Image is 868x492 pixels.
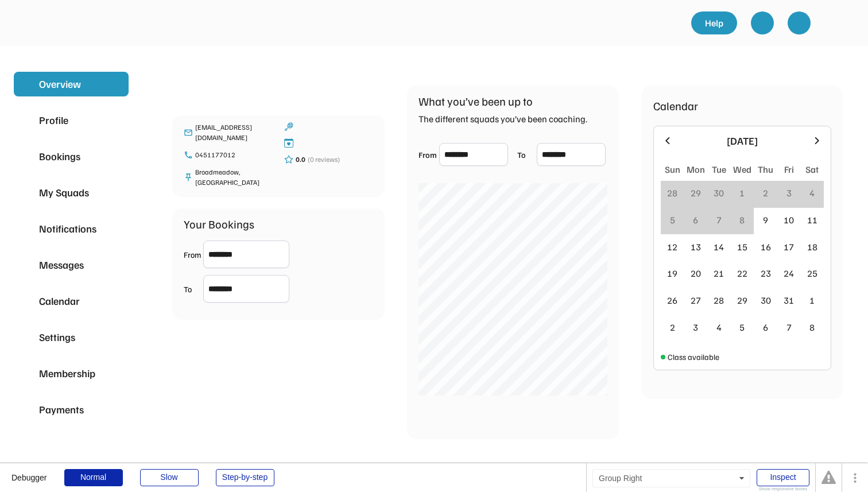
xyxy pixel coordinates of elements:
[21,115,32,126] img: yH5BAEAAAAALAAAAAABAAEAAAIBRAA7
[737,293,747,307] div: 29
[308,154,340,165] div: (0 reviews)
[110,115,122,126] img: yH5BAEAAAAALAAAAAABAAEAAAIBRAA7
[184,283,201,295] div: To
[592,469,750,487] div: Group Right
[714,186,724,200] div: 30
[784,293,794,307] div: 31
[195,150,273,160] div: 0451177012
[807,240,817,254] div: 18
[831,11,854,34] img: yH5BAEAAAAALAAAAAABAAEAAAIBRAA7
[110,368,122,379] img: yH5BAEAAAAALAAAAAABAAEAAAIBRAA7
[110,404,122,415] img: yH5BAEAAAAALAAAAAABAAEAAAIBRAA7
[39,402,103,417] div: Payments
[670,213,675,227] div: 5
[110,259,122,270] img: yH5BAEAAAAALAAAAAABAAEAAAIBRAA7
[807,213,817,227] div: 11
[680,133,804,149] div: [DATE]
[758,162,773,176] div: Thu
[763,320,768,334] div: 6
[712,162,726,176] div: Tue
[110,332,122,343] img: yH5BAEAAAAALAAAAAABAAEAAAIBRAA7
[691,240,701,254] div: 13
[39,366,103,381] div: Membership
[714,293,724,307] div: 28
[418,92,533,110] div: What you’ve been up to
[763,213,768,227] div: 9
[805,162,819,176] div: Sat
[667,186,677,200] div: 28
[21,332,32,343] img: yH5BAEAAAAALAAAAAABAAEAAAIBRAA7
[714,266,724,280] div: 21
[784,162,794,176] div: Fri
[21,223,32,235] img: yH5BAEAAAAALAAAAAABAAEAAAIBRAA7
[21,79,32,90] img: yH5BAEAAAAALAAAAAABAAEAAAIBRAA7
[667,240,677,254] div: 12
[786,186,792,200] div: 3
[809,293,815,307] div: 1
[687,162,705,176] div: Mon
[670,320,675,334] div: 2
[691,11,737,34] a: Help
[739,186,745,200] div: 1
[739,320,745,334] div: 5
[793,17,805,29] img: yH5BAEAAAAALAAAAAABAAEAAAIBRAA7
[693,213,698,227] div: 6
[216,469,274,486] div: Step-by-step
[693,320,698,334] div: 3
[39,76,103,92] div: Overview
[668,351,719,363] div: Class available
[418,149,437,161] div: From
[761,293,771,307] div: 30
[140,469,199,486] div: Slow
[763,186,768,200] div: 2
[110,151,122,162] img: yH5BAEAAAAALAAAAAABAAEAAAIBRAA7
[809,320,815,334] div: 8
[21,187,32,199] img: yH5BAEAAAAALAAAAAABAAEAAAIBRAA7
[761,266,771,280] div: 23
[716,320,722,334] div: 4
[110,223,122,234] img: yH5BAEAAAAALAAAAAABAAEAAAIBRAA7
[757,17,768,29] img: yH5BAEAAAAALAAAAAABAAEAAAIBRAA7
[21,259,32,271] img: yH5BAEAAAAALAAAAAABAAEAAAIBRAA7
[665,162,680,176] div: Sun
[16,11,131,33] img: yH5BAEAAAAALAAAAAABAAEAAAIBRAA7
[110,79,122,90] img: yH5BAEAAAAALAAAAAABAAEAAAIBRAA7
[21,151,32,162] img: yH5BAEAAAAALAAAAAABAAEAAAIBRAA7
[667,266,677,280] div: 19
[296,154,305,165] div: 0.0
[418,112,587,126] div: The different squads you’ve been coaching.
[39,293,103,309] div: Calendar
[184,249,201,261] div: From
[714,240,724,254] div: 14
[21,296,32,307] img: yH5BAEAAAAALAAAAAABAAEAAAIBRAA7
[110,296,122,307] img: yH5BAEAAAAALAAAAAABAAEAAAIBRAA7
[39,221,103,237] div: Notifications
[784,266,794,280] div: 24
[21,404,32,416] img: yH5BAEAAAAALAAAAAABAAEAAAIBRAA7
[691,186,701,200] div: 29
[517,149,534,161] div: To
[195,122,273,143] div: [EMAIL_ADDRESS][DOMAIN_NAME]
[39,113,103,128] div: Profile
[809,186,815,200] div: 4
[757,469,809,486] div: Inspect
[653,97,698,114] div: Calendar
[110,187,122,198] img: yH5BAEAAAAALAAAAAABAAEAAAIBRAA7
[786,320,792,334] div: 7
[39,330,103,345] div: Settings
[667,293,677,307] div: 26
[737,240,747,254] div: 15
[737,266,747,280] div: 22
[757,487,809,491] div: Show responsive boxes
[21,368,32,379] img: yH5BAEAAAAALAAAAAABAAEAAAIBRAA7
[691,293,701,307] div: 27
[39,185,103,200] div: My Squads
[761,240,771,254] div: 16
[39,257,103,273] div: Messages
[184,215,254,233] div: Your Bookings
[807,266,817,280] div: 25
[784,240,794,254] div: 17
[716,213,722,227] div: 7
[64,469,123,486] div: Normal
[11,463,47,482] div: Debugger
